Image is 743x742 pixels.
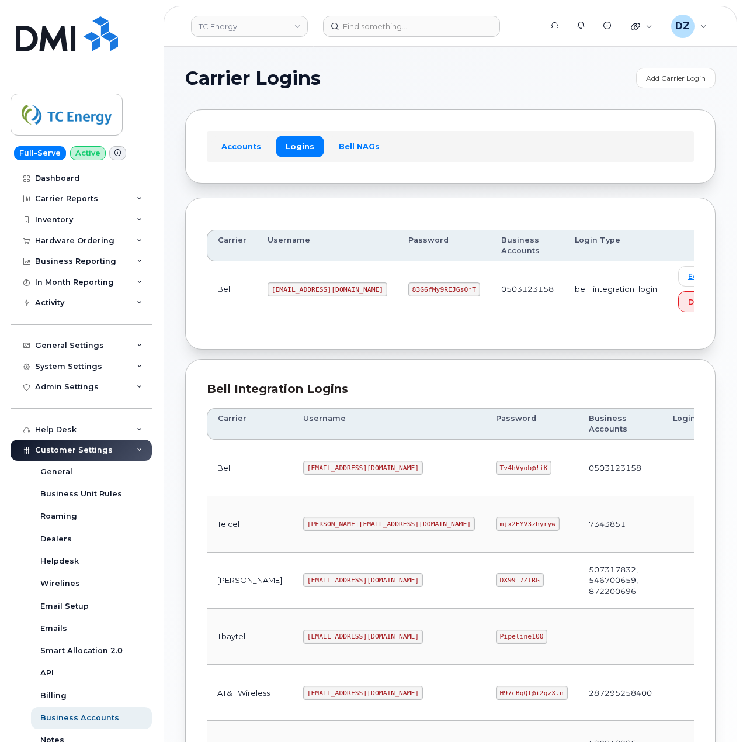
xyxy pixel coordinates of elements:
[491,261,564,317] td: 0503123158
[578,665,662,721] td: 287295258400
[491,230,564,262] th: Business Accounts
[496,630,548,644] code: Pipeline100
[496,517,560,531] code: mjx2EYV3zhyryw
[207,440,293,496] td: Bell
[329,136,390,157] a: Bell NAGs
[564,261,668,317] td: bell_integration_login
[293,408,485,440] th: Username
[207,496,293,553] td: Telcel
[398,230,491,262] th: Password
[692,691,734,733] iframe: Messenger Launcher
[636,68,716,88] a: Add Carrier Login
[485,408,578,440] th: Password
[496,573,544,587] code: DX99_7ZtRG
[268,282,387,296] code: [EMAIL_ADDRESS][DOMAIN_NAME]
[678,291,725,312] button: Delete
[303,630,423,644] code: [EMAIL_ADDRESS][DOMAIN_NAME]
[207,230,257,262] th: Carrier
[207,609,293,665] td: Tbaytel
[564,230,668,262] th: Login Type
[211,136,271,157] a: Accounts
[185,70,321,87] span: Carrier Logins
[578,440,662,496] td: 0503123158
[257,230,398,262] th: Username
[207,381,694,398] div: Bell Integration Logins
[578,408,662,440] th: Business Accounts
[688,296,715,308] span: Delete
[207,261,257,317] td: Bell
[276,136,324,157] a: Logins
[207,553,293,609] td: [PERSON_NAME]
[662,408,740,440] th: Login Type
[207,408,293,440] th: Carrier
[578,553,662,609] td: 507317832, 546700659, 872200696
[303,573,423,587] code: [EMAIL_ADDRESS][DOMAIN_NAME]
[496,461,551,475] code: Tv4hVyob@!iK
[678,266,713,287] a: Edit
[303,461,423,475] code: [EMAIL_ADDRESS][DOMAIN_NAME]
[496,686,568,700] code: H97cBqQT@i2gzX.n
[408,282,480,296] code: 83G6fMy9REJGsQ*T
[303,517,475,531] code: [PERSON_NAME][EMAIL_ADDRESS][DOMAIN_NAME]
[578,496,662,553] td: 7343851
[303,686,423,700] code: [EMAIL_ADDRESS][DOMAIN_NAME]
[207,665,293,721] td: AT&T Wireless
